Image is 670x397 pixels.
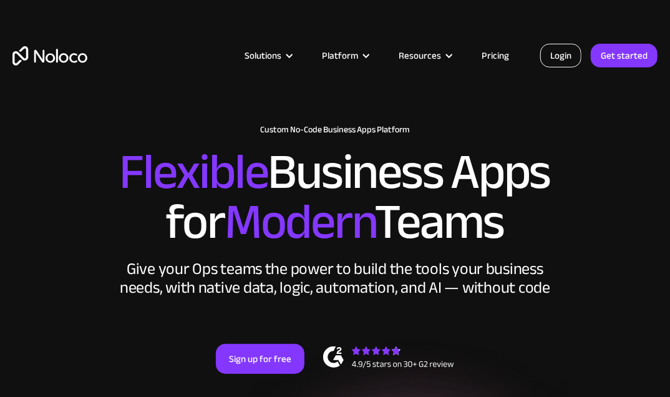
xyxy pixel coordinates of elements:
[540,44,581,67] a: Login
[322,47,358,64] div: Platform
[245,47,281,64] div: Solutions
[12,46,87,66] a: home
[399,47,441,64] div: Resources
[383,47,466,64] div: Resources
[216,344,304,374] a: Sign up for free
[117,260,553,297] div: Give your Ops teams the power to build the tools your business needs, with native data, logic, au...
[466,47,525,64] a: Pricing
[12,147,658,247] h2: Business Apps for Teams
[229,47,306,64] div: Solutions
[12,125,658,135] h1: Custom No-Code Business Apps Platform
[225,175,375,268] span: Modern
[591,44,658,67] a: Get started
[120,125,268,218] span: Flexible
[306,47,383,64] div: Platform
